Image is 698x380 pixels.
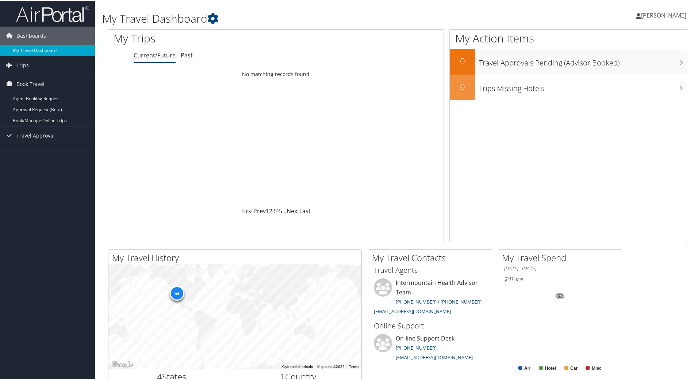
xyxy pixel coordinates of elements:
[108,67,444,80] td: No matching records found
[374,264,486,275] h3: Travel Agents
[504,274,616,282] h6: Total
[504,264,616,271] h6: [DATE] - [DATE]
[110,359,134,369] a: Open this area in Google Maps (opens a new window)
[266,206,269,214] a: 1
[396,344,437,350] a: [PHONE_NUMBER]
[545,365,556,370] text: Hotel
[282,206,287,214] span: …
[134,50,176,59] a: Current/Future
[169,285,184,300] div: 54
[450,48,688,74] a: 0Travel Approvals Pending (Advisor Booked)
[524,365,530,370] text: Air
[479,53,688,67] h3: Travel Approvals Pending (Advisor Booked)
[349,364,359,368] a: Terms (opens in new tab)
[450,30,688,45] h1: My Action Items
[241,206,253,214] a: First
[374,307,451,314] a: [EMAIL_ADDRESS][DOMAIN_NAME]
[570,365,578,370] text: Car
[502,251,622,263] h2: My Travel Spend
[557,293,563,298] tspan: 0%
[16,126,55,144] span: Travel Approval
[374,320,486,330] h3: Online Support
[253,206,266,214] a: Prev
[396,353,473,360] a: [EMAIL_ADDRESS][DOMAIN_NAME]
[281,364,313,369] button: Keyboard shortcuts
[269,206,272,214] a: 2
[450,54,475,67] h2: 0
[317,364,345,368] span: Map data ©2025
[102,10,496,26] h1: My Travel Dashboard
[504,274,510,282] span: $0
[641,11,686,19] span: [PERSON_NAME]
[276,206,279,214] a: 4
[299,206,311,214] a: Last
[370,333,490,363] li: On-line Support Desk
[181,50,193,59] a: Past
[16,5,89,22] img: airportal-logo.png
[372,251,492,263] h2: My Travel Contacts
[450,74,688,99] a: 0Trips Missing Hotels
[16,56,29,74] span: Trips
[636,4,694,26] a: [PERSON_NAME]
[396,298,482,304] a: [PHONE_NUMBER] / [PHONE_NUMBER]
[16,74,45,93] span: Book Travel
[450,80,475,92] h2: 0
[110,359,134,369] img: Google
[479,79,688,93] h3: Trips Missing Hotels
[114,30,298,45] h1: My Trips
[592,365,602,370] text: Misc
[112,251,361,263] h2: My Travel History
[287,206,299,214] a: Next
[279,206,282,214] a: 5
[370,278,490,317] li: Intermountain Health Advisor Team
[272,206,276,214] a: 3
[16,26,46,44] span: Dashboards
